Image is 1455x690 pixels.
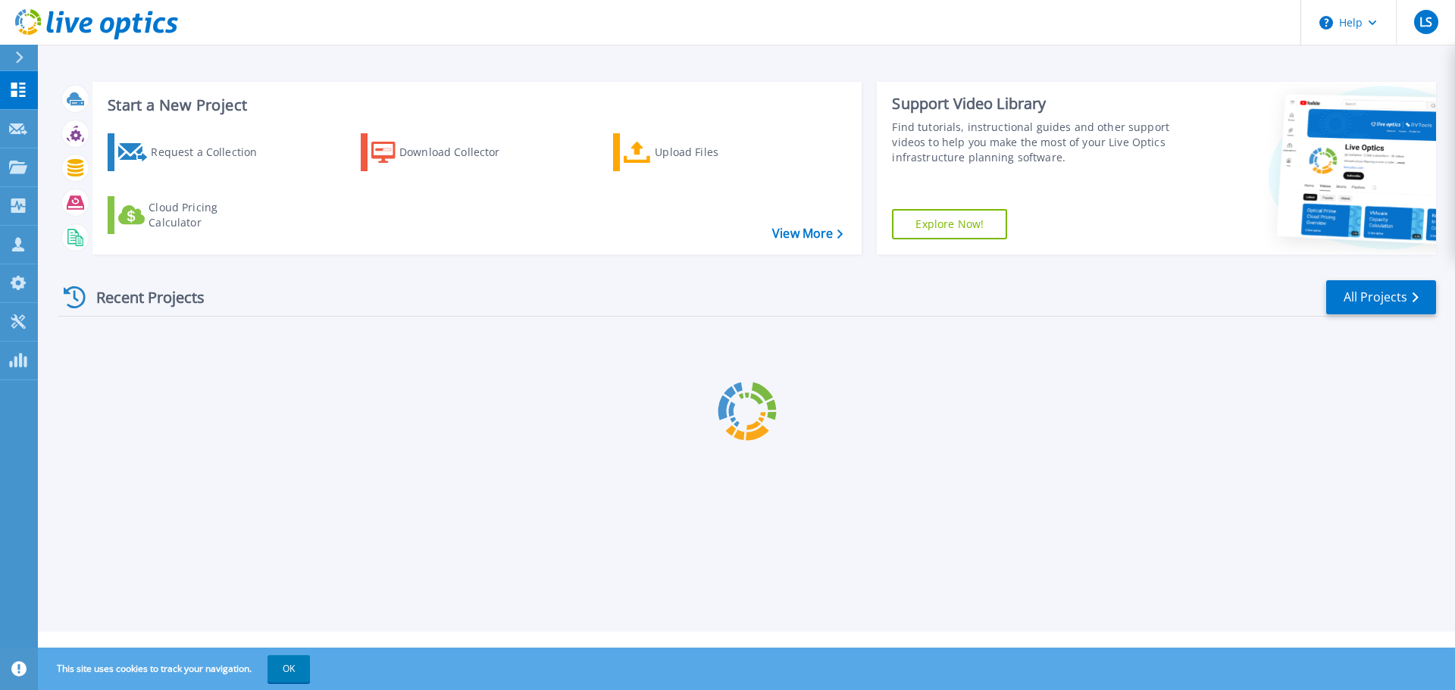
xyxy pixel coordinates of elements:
[149,200,270,230] div: Cloud Pricing Calculator
[772,226,843,241] a: View More
[613,133,782,171] a: Upload Files
[399,137,521,167] div: Download Collector
[42,655,310,682] span: This site uses cookies to track your navigation.
[58,279,225,316] div: Recent Projects
[108,133,277,171] a: Request a Collection
[108,97,843,114] h3: Start a New Project
[108,196,277,234] a: Cloud Pricing Calculator
[892,94,1177,114] div: Support Video Library
[655,137,776,167] div: Upload Files
[1419,16,1432,28] span: LS
[268,655,310,682] button: OK
[361,133,530,171] a: Download Collector
[892,120,1177,165] div: Find tutorials, instructional guides and other support videos to help you make the most of your L...
[892,209,1007,239] a: Explore Now!
[1326,280,1436,314] a: All Projects
[151,137,272,167] div: Request a Collection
